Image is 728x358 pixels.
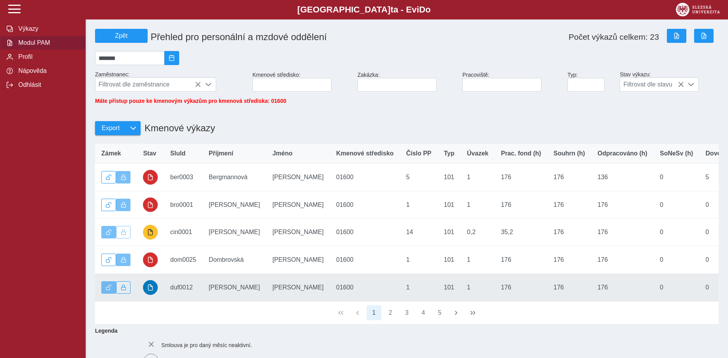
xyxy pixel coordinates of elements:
td: 01600 [330,219,400,246]
td: 01600 [330,164,400,191]
td: 1 [461,164,495,191]
td: 176 [591,273,654,301]
button: schváleno [143,280,158,295]
td: 01600 [330,273,400,301]
td: 101 [438,164,461,191]
span: Číslo PP [406,150,432,157]
td: 176 [495,164,547,191]
td: 176 [591,191,654,219]
td: 1 [461,191,495,219]
td: 0 [654,191,699,219]
button: Uzamknout [116,281,131,294]
button: 1 [367,305,381,320]
span: Úvazek [467,150,488,157]
button: uzamčeno [143,252,158,267]
button: 2 [383,305,398,320]
span: Jméno [272,150,293,157]
td: 5 [400,164,438,191]
button: Výkaz je odemčen. [101,281,116,294]
button: probíhají úpravy [143,225,158,240]
td: 01600 [330,246,400,274]
td: 0 [654,273,699,301]
button: uzamčeno [143,170,158,185]
span: Kmenové středisko [336,150,394,157]
span: Nápověda [16,67,79,74]
td: 35,2 [495,219,547,246]
td: 0 [654,219,699,246]
span: Stav [143,150,156,157]
div: Zakázka: [354,69,460,95]
td: 176 [547,246,591,274]
button: Uzamknout lze pouze výkaz, který je podepsán a schválen. [116,226,131,238]
td: 14 [400,219,438,246]
span: Počet výkazů celkem: 23 [569,32,659,42]
div: Zaměstnanec: [92,68,249,95]
td: 136 [591,164,654,191]
button: Export do Excelu [667,29,686,43]
td: 0 [654,246,699,274]
td: [PERSON_NAME] [203,219,266,246]
span: SoNeSv (h) [660,150,693,157]
button: Výkaz uzamčen. [116,254,131,266]
td: bro0001 [164,191,203,219]
td: 101 [438,191,461,219]
h1: Přehled pro personální a mzdové oddělení [148,28,463,46]
td: 176 [591,219,654,246]
td: 176 [547,219,591,246]
button: Odemknout výkaz. [101,254,116,266]
td: 176 [495,246,547,274]
td: [PERSON_NAME] [266,191,330,219]
td: 1 [400,273,438,301]
h1: Kmenové výkazy [141,119,215,138]
td: [PERSON_NAME] [266,246,330,274]
button: Zpět [95,29,148,43]
span: Filtrovat dle stavu [620,78,684,91]
td: 1 [400,246,438,274]
b: Legenda [92,324,716,337]
span: Typ [444,150,455,157]
td: 176 [547,164,591,191]
span: Zámek [101,150,121,157]
span: t [390,5,393,14]
span: o [425,5,431,14]
button: 4 [416,305,431,320]
td: dom0025 [164,246,203,274]
span: Odpracováno (h) [598,150,647,157]
td: 101 [438,246,461,274]
span: Export [102,125,120,132]
td: 176 [547,191,591,219]
span: Zpět [99,32,144,39]
button: 5 [432,305,447,320]
b: [GEOGRAPHIC_DATA] a - Evi [23,5,705,15]
span: D [419,5,425,14]
td: 0,2 [461,219,495,246]
span: Máte přístup pouze ke kmenovým výkazům pro kmenová střediska: 01600 [95,98,286,104]
span: Příjmení [209,150,233,157]
button: Výkaz uzamčen. [116,199,131,211]
button: Výkaz uzamčen. [116,171,131,183]
td: 1 [461,273,495,301]
span: Filtrovat dle zaměstnance [95,78,201,91]
td: [PERSON_NAME] [203,191,266,219]
td: 0 [654,164,699,191]
button: Odemknout výkaz. [101,171,116,183]
td: 1 [400,191,438,219]
td: 101 [438,219,461,246]
td: 176 [591,246,654,274]
button: Odemknout výkaz. [101,199,116,211]
span: Modul PAM [16,39,79,46]
td: [PERSON_NAME] [266,273,330,301]
td: 1 [461,246,495,274]
button: uzamčeno [143,198,158,212]
button: 2025/09 [164,51,179,65]
td: Dombrovská [203,246,266,274]
td: 01600 [330,191,400,219]
button: Export do PDF [694,29,714,43]
td: [PERSON_NAME] [266,164,330,191]
span: SluId [170,150,185,157]
div: Stav výkazu: [617,68,722,95]
button: 3 [400,305,414,320]
button: Export [95,121,126,135]
div: Kmenové středisko: [249,69,354,95]
span: Prac. fond (h) [501,150,541,157]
